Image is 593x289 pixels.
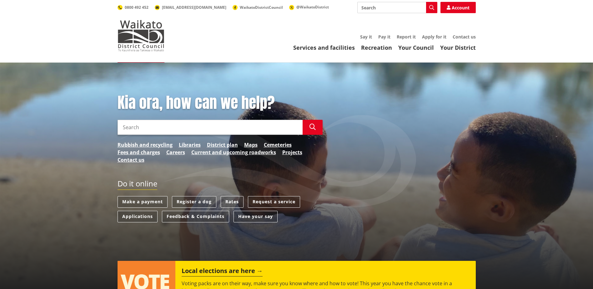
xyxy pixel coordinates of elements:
[166,149,185,156] a: Careers
[162,5,226,10] span: [EMAIL_ADDRESS][DOMAIN_NAME]
[125,5,148,10] span: 0800 492 452
[378,34,390,40] a: Pay it
[118,149,160,156] a: Fees and charges
[282,149,302,156] a: Projects
[234,211,278,222] a: Have your say
[440,2,476,13] a: Account
[360,34,372,40] a: Say it
[453,34,476,40] a: Contact us
[191,149,276,156] a: Current and upcoming roadworks
[118,141,173,149] a: Rubbish and recycling
[118,120,303,135] input: Search input
[182,267,263,276] h2: Local elections are here
[118,5,148,10] a: 0800 492 452
[155,5,226,10] a: [EMAIL_ADDRESS][DOMAIN_NAME]
[293,44,355,51] a: Services and facilities
[118,94,323,112] h1: Kia ora, how can we help?
[118,179,157,190] h2: Do it online
[162,211,229,222] a: Feedback & Complaints
[361,44,392,51] a: Recreation
[118,196,168,208] a: Make a payment
[289,4,329,10] a: @WaikatoDistrict
[440,44,476,51] a: Your District
[422,34,446,40] a: Apply for it
[118,211,158,222] a: Applications
[398,44,434,51] a: Your Council
[264,141,292,149] a: Cemeteries
[248,196,300,208] a: Request a service
[357,2,437,13] input: Search input
[296,4,329,10] span: @WaikatoDistrict
[179,141,201,149] a: Libraries
[172,196,216,208] a: Register a dog
[244,141,258,149] a: Maps
[233,5,283,10] a: WaikatoDistrictCouncil
[397,34,416,40] a: Report it
[118,156,144,164] a: Contact us
[118,20,164,51] img: Waikato District Council - Te Kaunihera aa Takiwaa o Waikato
[207,141,238,149] a: District plan
[221,196,244,208] a: Rates
[240,5,283,10] span: WaikatoDistrictCouncil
